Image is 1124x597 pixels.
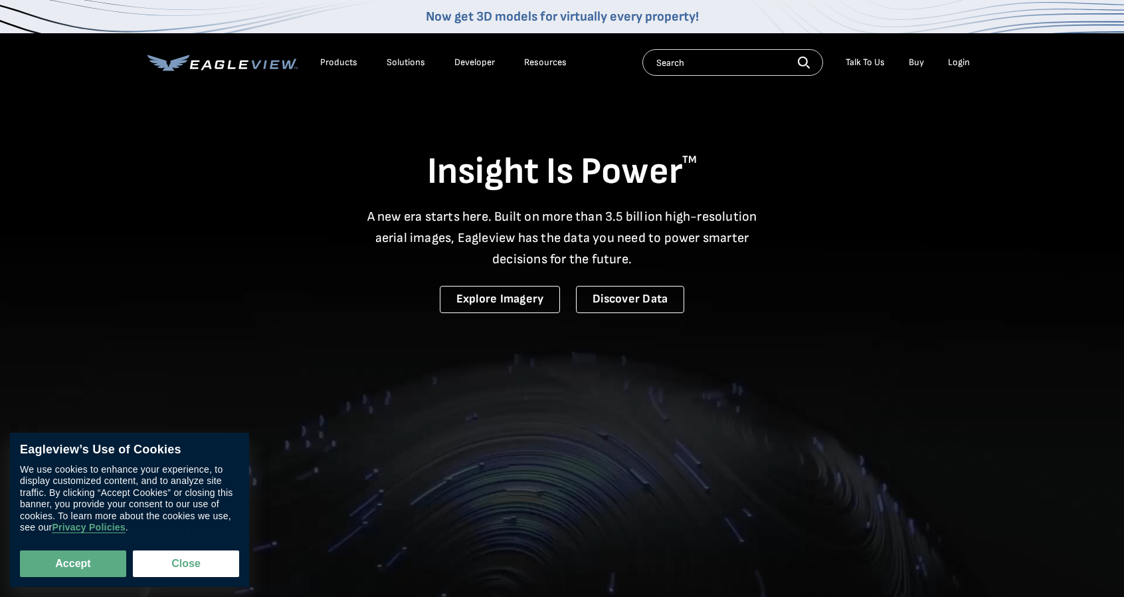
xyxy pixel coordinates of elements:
[524,57,567,68] div: Resources
[909,57,924,68] a: Buy
[20,550,126,577] button: Accept
[387,57,425,68] div: Solutions
[147,149,977,195] h1: Insight Is Power
[454,57,495,68] a: Developer
[682,154,697,166] sup: TM
[20,464,239,534] div: We use cookies to enhance your experience, to display customized content, and to analyze site tra...
[133,550,239,577] button: Close
[948,57,970,68] div: Login
[576,286,684,313] a: Discover Data
[320,57,357,68] div: Products
[440,286,561,313] a: Explore Imagery
[20,443,239,457] div: Eagleview’s Use of Cookies
[359,206,765,270] p: A new era starts here. Built on more than 3.5 billion high-resolution aerial images, Eagleview ha...
[52,523,125,534] a: Privacy Policies
[426,9,699,25] a: Now get 3D models for virtually every property!
[846,57,885,68] div: Talk To Us
[642,49,823,76] input: Search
